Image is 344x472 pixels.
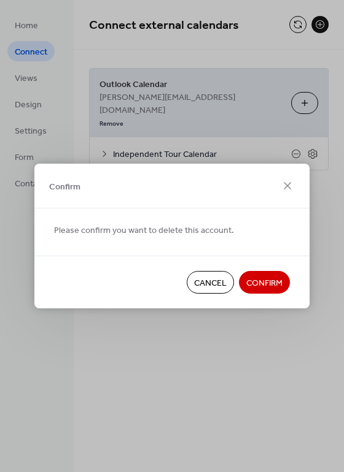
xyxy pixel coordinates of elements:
span: Cancel [194,277,227,290]
span: Confirm [246,277,283,290]
button: Confirm [239,271,290,294]
button: Cancel [187,271,234,294]
span: Please confirm you want to delete this account. [54,224,234,237]
span: Confirm [49,180,80,193]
